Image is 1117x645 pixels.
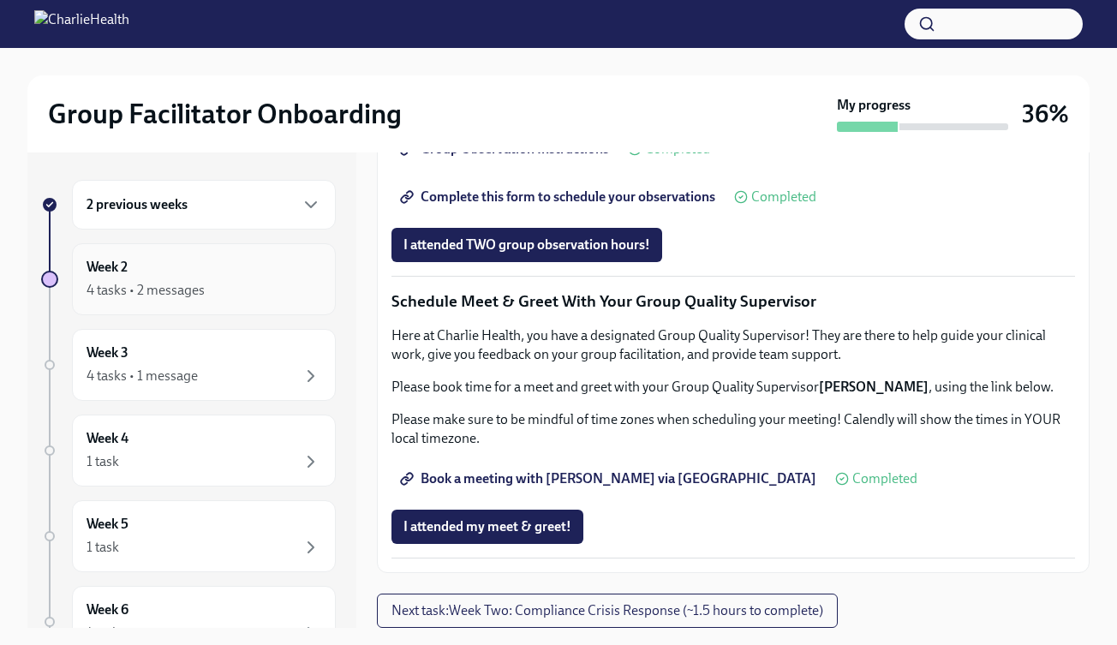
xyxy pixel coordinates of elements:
[48,97,402,131] h2: Group Facilitator Onboarding
[87,624,119,642] div: 1 task
[852,472,917,486] span: Completed
[837,96,911,115] strong: My progress
[403,188,715,206] span: Complete this form to schedule your observations
[391,228,662,262] button: I attended TWO group observation hours!
[403,236,650,254] span: I attended TWO group observation hours!
[87,515,128,534] h6: Week 5
[391,290,1075,313] p: Schedule Meet & Greet With Your Group Quality Supervisor
[819,379,929,395] strong: [PERSON_NAME]
[87,452,119,471] div: 1 task
[87,343,128,362] h6: Week 3
[87,538,119,557] div: 1 task
[41,329,336,401] a: Week 34 tasks • 1 message
[391,602,823,619] span: Next task : Week Two: Compliance Crisis Response (~1.5 hours to complete)
[1022,99,1069,129] h3: 36%
[87,281,205,300] div: 4 tasks • 2 messages
[391,510,583,544] button: I attended my meet & greet!
[41,415,336,487] a: Week 41 task
[391,326,1075,364] p: Here at Charlie Health, you have a designated Group Quality Supervisor! They are there to help gu...
[41,500,336,572] a: Week 51 task
[645,142,710,156] span: Completed
[391,410,1075,448] p: Please make sure to be mindful of time zones when scheduling your meeting! Calendly will show the...
[403,518,571,535] span: I attended my meet & greet!
[87,195,188,214] h6: 2 previous weeks
[41,243,336,315] a: Week 24 tasks • 2 messages
[751,190,816,204] span: Completed
[87,258,128,277] h6: Week 2
[391,180,727,214] a: Complete this form to schedule your observations
[391,378,1075,397] p: Please book time for a meet and greet with your Group Quality Supervisor , using the link below.
[72,180,336,230] div: 2 previous weeks
[87,429,128,448] h6: Week 4
[87,367,198,385] div: 4 tasks • 1 message
[391,462,828,496] a: Book a meeting with [PERSON_NAME] via [GEOGRAPHIC_DATA]
[34,10,129,38] img: CharlieHealth
[87,600,128,619] h6: Week 6
[377,594,838,628] button: Next task:Week Two: Compliance Crisis Response (~1.5 hours to complete)
[403,470,816,487] span: Book a meeting with [PERSON_NAME] via [GEOGRAPHIC_DATA]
